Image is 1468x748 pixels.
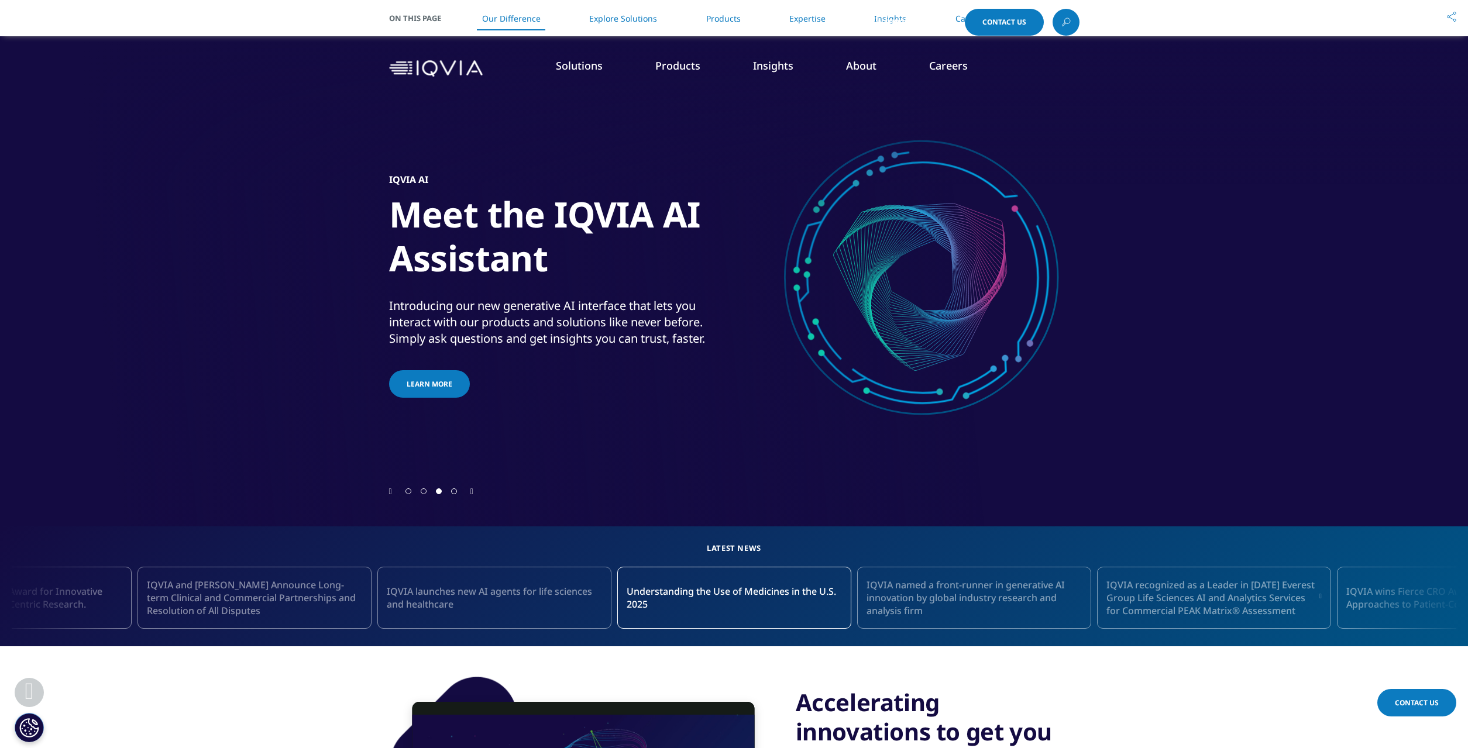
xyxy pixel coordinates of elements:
[556,58,603,73] a: Solutions
[857,567,1091,629] a: IQVIA named a front-runner in generative AI innovation by global industry research and analysis firm
[147,578,362,617] span: IQVIA and [PERSON_NAME] Announce Long-term Clinical and Commercial Partnerships and Resolution of...
[1106,578,1318,617] span: IQVIA recognized as a Leader in [DATE] Everest Group Life Sciences AI and Analytics Services for ...
[389,370,470,398] a: Learn more
[753,58,793,73] a: Insights
[389,485,392,497] div: Previous slide
[405,488,411,494] span: Go to slide 1
[137,567,372,629] a: IQVIA and [PERSON_NAME] Announce Long-term Clinical and Commercial Partnerships and Resolution of...
[1377,689,1456,716] a: Contact Us
[377,567,611,629] div: 2 / 18
[1395,698,1439,708] span: Contact Us
[389,60,483,77] img: IQVIA Healthcare Information Technology and Pharma Clinical Research Company
[137,567,372,629] div: 1 / 18
[387,585,602,611] span: IQVIA launches new AI agents for life sciences and healthcare
[451,488,457,494] span: Go to slide 4
[389,298,731,347] div: Introducing our new generative AI interface that lets you interact with our products and solution...
[389,88,1079,485] div: 3 / 4
[389,174,428,185] h5: IQVIA AI
[15,713,44,742] button: Cookie-Einstellungen
[627,585,842,611] span: Understanding the Use of Medicines in the U.S. 2025
[436,488,442,494] span: Go to slide 3
[12,541,1456,555] h5: Latest News
[617,567,851,629] a: Understanding the Use of Medicines in the U.S. 2025
[857,567,1091,629] div: 4 / 18
[1097,567,1331,629] div: 5 / 18
[389,192,828,287] h1: Meet the IQVIA AI Assistant
[487,41,1079,96] nav: Primary
[470,485,473,497] div: Next slide
[617,567,851,629] div: 3 / 18
[655,58,700,73] a: Products
[421,488,427,494] span: Go to slide 2
[377,567,611,629] a: IQVIA launches new AI agents for life sciences and healthcare
[982,19,1026,26] span: Contact Us
[867,578,1082,617] span: IQVIA named a front-runner in generative AI innovation by global industry research and analysis firm
[929,58,968,73] a: Careers
[1097,567,1331,629] a: IQVIA recognized as a Leader in [DATE] Everest Group Life Sciences AI and Analytics Services for ...
[407,379,452,389] span: Learn more
[884,18,949,27] span: Choose a Region
[965,9,1044,36] a: Contact Us
[846,58,876,73] a: About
